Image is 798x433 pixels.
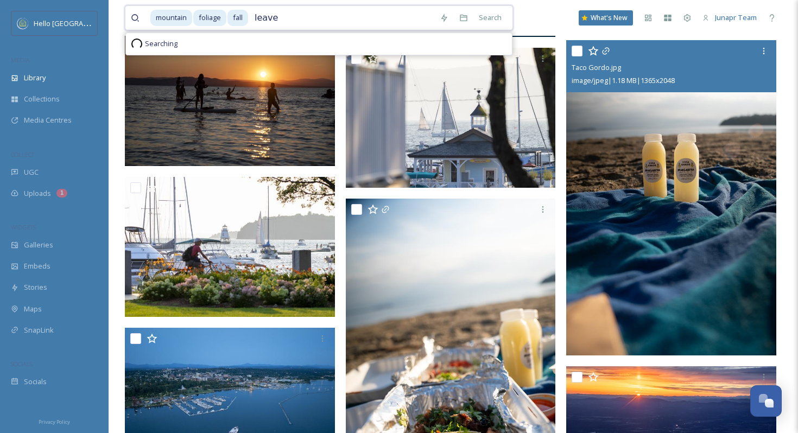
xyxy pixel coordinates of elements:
span: Hello [GEOGRAPHIC_DATA] [34,18,121,28]
span: Junapr Team [715,12,757,22]
span: SnapLink [24,325,54,335]
img: Burlington Summer Aerials (12).jpg [346,48,556,188]
span: WIDGETS [11,223,36,231]
span: Galleries [24,240,53,250]
span: Library [24,73,46,83]
span: Media Centres [24,115,72,125]
span: image/jpeg | 1.18 MB | 1365 x 2048 [572,75,675,85]
button: Open Chat [750,385,782,417]
img: Taco Gordo.jpg [566,41,776,356]
span: Socials [24,377,47,387]
a: What's New [579,10,633,26]
a: Privacy Policy [39,415,70,428]
span: foliage [193,10,226,26]
img: images.png [17,18,28,29]
span: Taco Gordo.jpg [572,62,621,72]
span: UGC [24,167,39,177]
span: fall [227,10,248,26]
span: COLLECT [11,150,34,158]
div: Search [473,7,507,28]
span: SOCIALS [11,360,33,368]
a: Junapr Team [697,7,762,28]
span: mountain [150,10,192,26]
span: Privacy Policy [39,418,70,425]
div: 1 [56,189,67,198]
img: Burlington Summer Aerials (13).jpg [125,26,335,166]
span: MEDIA [11,56,30,64]
img: Burlington Summer Aerials (11).jpg [125,177,335,317]
span: Stories [24,282,47,292]
span: Maps [24,304,42,314]
span: Uploads [24,188,51,199]
span: Collections [24,94,60,104]
span: Embeds [24,261,50,271]
span: Searching [145,39,178,49]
